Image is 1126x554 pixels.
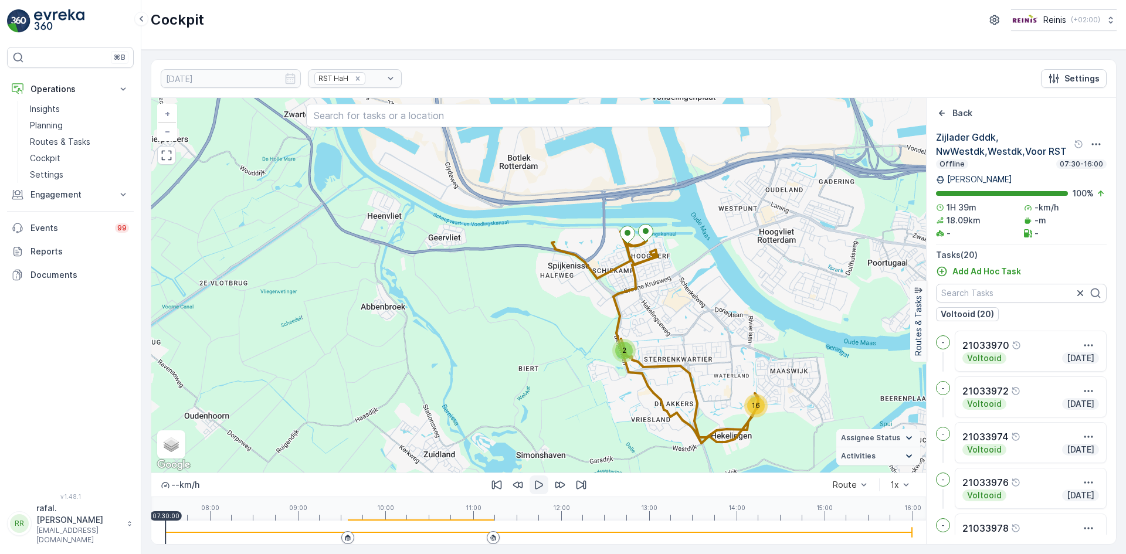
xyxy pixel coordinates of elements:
a: Insights [25,101,134,117]
span: 2 [622,346,626,355]
p: [PERSON_NAME] [947,174,1012,185]
p: 99 [117,223,127,233]
p: Reinis [1043,14,1066,26]
img: logo_light-DOdMpM7g.png [34,9,84,33]
div: RR [10,514,29,533]
p: ( +02:00 ) [1071,15,1100,25]
p: Insights [30,103,60,115]
p: 21033974 [962,430,1009,444]
p: 14:00 [728,504,745,511]
a: Back [936,107,972,119]
p: 12:00 [553,504,570,511]
p: Voltooid [966,490,1003,501]
p: 15:00 [816,504,833,511]
span: − [165,126,171,136]
button: Reinis(+02:00) [1011,9,1117,30]
p: 10:00 [377,504,394,511]
p: Add Ad Hoc Task [952,266,1021,277]
p: 1H 39m [947,202,976,213]
img: logo [7,9,30,33]
p: [DATE] [1066,490,1096,501]
p: 11:00 [466,504,481,511]
summary: Assignee Status [836,429,920,447]
a: Add Ad Hoc Task [936,266,1021,277]
input: Search for tasks or a location [306,104,771,127]
button: Voltooid (20) [936,307,999,321]
div: Help Tooltip Icon [1074,140,1083,149]
p: 100 % [1073,188,1094,199]
input: Search Tasks [936,284,1107,303]
a: Zoom In [158,105,176,123]
button: Settings [1041,69,1107,88]
p: [EMAIL_ADDRESS][DOMAIN_NAME] [36,526,121,545]
a: Zoom Out [158,123,176,140]
div: Help Tooltip Icon [1011,432,1020,441]
p: [DATE] [1066,398,1096,410]
button: Operations [7,77,134,101]
p: Reports [30,246,129,257]
p: 08:00 [201,504,219,511]
p: Events [30,222,108,234]
p: Settings [30,169,63,181]
p: [DATE] [1066,444,1096,456]
p: Planning [30,120,63,131]
p: - [941,338,945,347]
p: Cockpit [151,11,204,29]
div: Help Tooltip Icon [1011,524,1020,533]
p: rafal.[PERSON_NAME] [36,502,121,526]
a: Documents [7,263,134,287]
div: Help Tooltip Icon [1011,386,1020,396]
input: dd/mm/yyyy [161,69,301,88]
img: Google [154,457,193,473]
p: Documents [30,269,129,281]
span: Assignee Status [841,433,900,443]
span: v 1.48.1 [7,493,134,500]
p: - [941,521,945,530]
p: -m [1035,215,1046,226]
summary: Activities [836,447,920,465]
p: [DATE] [1066,352,1096,364]
div: 1x [890,480,899,490]
p: 13:00 [641,504,657,511]
p: 21033970 [962,338,1009,352]
p: Voltooid [966,352,1003,364]
a: Events99 [7,216,134,240]
a: Layers [158,431,184,457]
a: Settings [25,166,134,183]
p: 21033972 [962,384,1009,398]
p: Voltooid (20) [941,308,994,320]
div: Help Tooltip Icon [1011,478,1020,487]
button: RRrafal.[PERSON_NAME][EMAIL_ADDRESS][DOMAIN_NAME] [7,502,134,545]
p: -- km/h [171,479,199,491]
p: Offline [938,159,966,169]
p: -km/h [1035,202,1059,213]
p: Zijlader Gddk, NwWestdk,Westdk,Voor RST [936,130,1071,158]
div: 2 [612,339,636,362]
p: - [1035,227,1039,239]
p: Engagement [30,189,110,200]
p: 21033978 [962,521,1009,535]
p: Voltooid [966,398,1003,410]
a: Routes & Tasks [25,134,134,150]
p: Operations [30,83,110,95]
p: Cockpit [30,152,60,164]
p: 18.09km [947,215,981,226]
p: - [941,475,945,484]
p: Voltooid [966,444,1003,456]
img: Reinis-Logo-Vrijstaand_Tekengebied-1-copy2_aBO4n7j.png [1011,13,1039,26]
button: Engagement [7,183,134,206]
span: 16 [752,401,760,410]
span: Activities [841,451,876,461]
p: - [941,383,945,393]
p: 07:30:00 [152,512,179,519]
p: - [947,227,951,239]
a: Cockpit [25,150,134,166]
p: 16:00 [904,504,921,511]
p: Routes & Tasks [30,136,90,148]
div: Route [833,480,857,490]
div: 16 [744,394,768,417]
p: 21033976 [962,475,1009,490]
a: Planning [25,117,134,134]
p: Tasks ( 20 ) [936,249,1107,261]
a: Reports [7,240,134,263]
